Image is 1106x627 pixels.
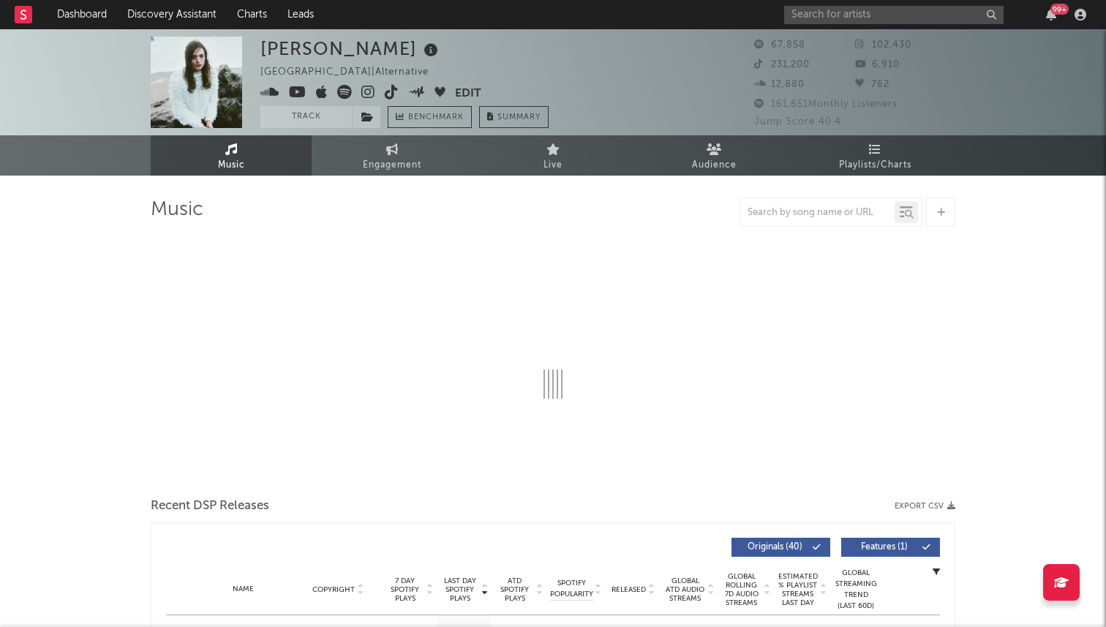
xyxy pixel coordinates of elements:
span: 102,430 [855,40,911,50]
div: [GEOGRAPHIC_DATA] | Alternative [260,64,445,81]
span: 67,858 [754,40,805,50]
span: Summary [497,113,541,121]
span: Playlists/Charts [839,157,911,174]
span: Recent DSP Releases [151,498,269,515]
div: Global Streaming Trend (Last 60D) [834,568,878,612]
span: Audience [692,157,737,174]
span: Spotify Popularity [550,578,593,600]
span: Engagement [363,157,421,174]
input: Search for artists [784,6,1004,24]
span: Copyright [312,585,355,594]
a: Music [151,135,312,176]
span: Global ATD Audio Streams [665,577,705,603]
span: Music [218,157,245,174]
span: Global Rolling 7D Audio Streams [721,572,761,607]
a: Engagement [312,135,473,176]
button: Export CSV [895,502,955,511]
div: 99 + [1050,4,1069,15]
span: Estimated % Playlist Streams Last Day [778,572,818,607]
span: 231,200 [754,60,810,70]
span: 7 Day Spotify Plays [385,577,424,603]
span: Released [612,585,646,594]
span: 6,910 [855,60,900,70]
span: 161,651 Monthly Listeners [754,100,898,109]
button: Edit [455,85,481,103]
input: Search by song name or URL [740,207,895,219]
span: ATD Spotify Plays [495,577,534,603]
button: Originals(40) [731,538,830,557]
a: Benchmark [388,106,472,128]
button: Features(1) [841,538,940,557]
a: Audience [633,135,794,176]
span: Originals ( 40 ) [741,543,808,552]
button: 99+ [1046,9,1056,20]
span: 12,880 [754,80,805,89]
span: Features ( 1 ) [851,543,918,552]
a: Playlists/Charts [794,135,955,176]
span: Jump Score: 40.4 [754,117,841,127]
button: Summary [479,106,549,128]
span: 762 [855,80,889,89]
div: [PERSON_NAME] [260,37,442,61]
span: Last Day Spotify Plays [440,577,479,603]
span: Live [543,157,563,174]
div: Name [195,584,291,595]
a: Live [473,135,633,176]
span: Benchmark [408,109,464,127]
button: Track [260,106,352,128]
